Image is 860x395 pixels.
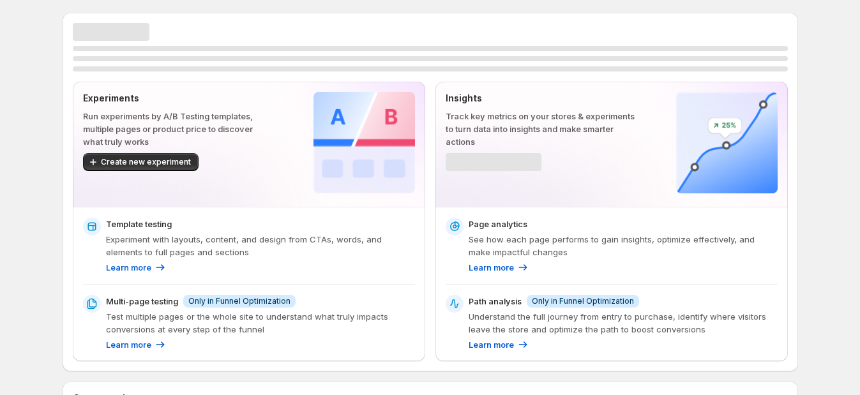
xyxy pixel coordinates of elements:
[101,157,191,167] span: Create new experiment
[469,261,514,274] p: Learn more
[106,338,151,351] p: Learn more
[188,296,290,306] span: Only in Funnel Optimization
[106,261,151,274] p: Learn more
[469,338,514,351] p: Learn more
[106,310,415,336] p: Test multiple pages or the whole site to understand what truly impacts conversions at every step ...
[106,261,167,274] a: Learn more
[469,338,529,351] a: Learn more
[676,92,778,193] img: Insights
[313,92,415,193] img: Experiments
[469,218,527,230] p: Page analytics
[469,233,778,258] p: See how each page performs to gain insights, optimize effectively, and make impactful changes
[106,295,178,308] p: Multi-page testing
[83,110,273,148] p: Run experiments by A/B Testing templates, multiple pages or product price to discover what truly ...
[83,92,273,105] p: Experiments
[532,296,634,306] span: Only in Funnel Optimization
[106,338,167,351] a: Learn more
[469,310,778,336] p: Understand the full journey from entry to purchase, identify where visitors leave the store and o...
[469,295,522,308] p: Path analysis
[83,153,199,171] button: Create new experiment
[469,261,529,274] a: Learn more
[446,92,635,105] p: Insights
[106,218,172,230] p: Template testing
[446,110,635,148] p: Track key metrics on your stores & experiments to turn data into insights and make smarter actions
[106,233,415,258] p: Experiment with layouts, content, and design from CTAs, words, and elements to full pages and sec...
